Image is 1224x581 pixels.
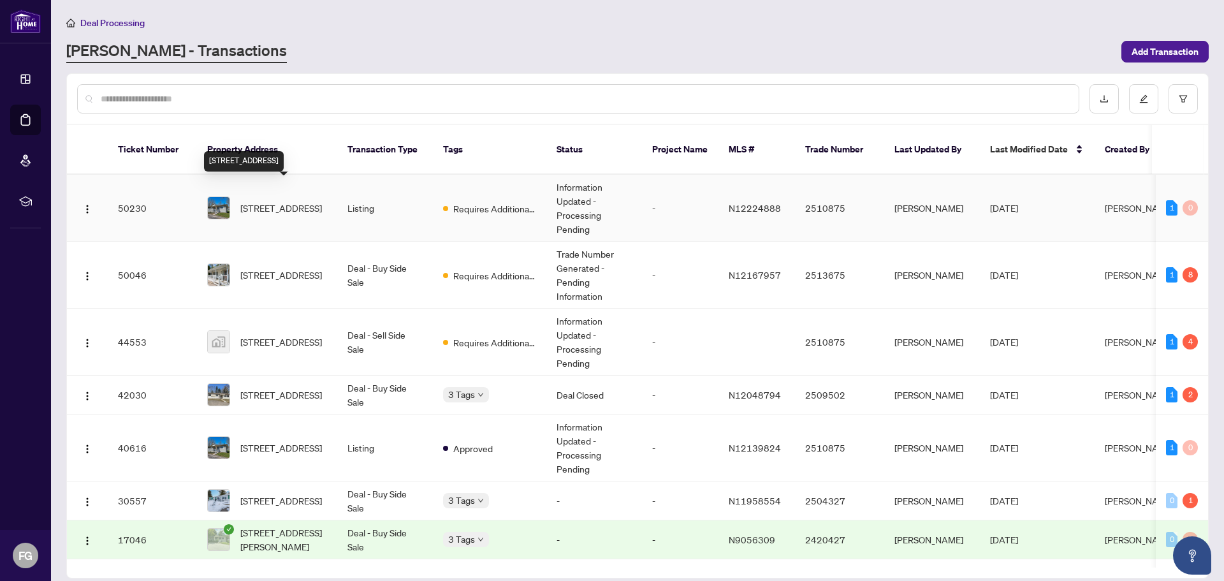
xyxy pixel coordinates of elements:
[82,204,92,214] img: Logo
[990,442,1018,453] span: [DATE]
[729,269,781,281] span: N12167957
[80,17,145,29] span: Deal Processing
[82,338,92,348] img: Logo
[546,520,642,559] td: -
[204,151,284,172] div: [STREET_ADDRESS]
[108,520,197,559] td: 17046
[108,376,197,415] td: 42030
[108,175,197,242] td: 50230
[224,524,234,534] span: check-circle
[795,309,884,376] td: 2510875
[884,242,980,309] td: [PERSON_NAME]
[546,125,642,175] th: Status
[337,520,433,559] td: Deal - Buy Side Sale
[240,268,322,282] span: [STREET_ADDRESS]
[82,271,92,281] img: Logo
[477,536,484,543] span: down
[197,125,337,175] th: Property Address
[77,198,98,218] button: Logo
[642,309,718,376] td: -
[546,242,642,309] td: Trade Number Generated - Pending Information
[337,415,433,482] td: Listing
[1139,94,1148,103] span: edit
[642,520,718,559] td: -
[337,309,433,376] td: Deal - Sell Side Sale
[240,441,322,455] span: [STREET_ADDRESS]
[1166,267,1177,283] div: 1
[240,526,327,554] span: [STREET_ADDRESS][PERSON_NAME]
[642,376,718,415] td: -
[546,415,642,482] td: Information Updated - Processing Pending
[337,482,433,520] td: Deal - Buy Side Sale
[990,495,1018,506] span: [DATE]
[642,242,718,309] td: -
[208,437,229,459] img: thumbnail-img
[77,438,98,458] button: Logo
[240,335,322,349] span: [STREET_ADDRESS]
[1105,336,1174,348] span: [PERSON_NAME]
[1105,269,1174,281] span: [PERSON_NAME]
[795,415,884,482] td: 2510875
[337,242,433,309] td: Deal - Buy Side Sale
[1121,41,1209,63] button: Add Transaction
[729,202,781,214] span: N12224888
[795,376,884,415] td: 2509502
[77,529,98,550] button: Logo
[1105,534,1174,545] span: [PERSON_NAME]
[1105,202,1174,214] span: [PERSON_NAME]
[990,202,1018,214] span: [DATE]
[18,547,33,564] span: FG
[208,197,229,219] img: thumbnail-img
[453,268,536,283] span: Requires Additional Docs
[1166,440,1177,455] div: 1
[1183,440,1198,455] div: 0
[108,309,197,376] td: 44553
[77,265,98,285] button: Logo
[546,309,642,376] td: Information Updated - Processing Pending
[1166,532,1177,547] div: 0
[729,534,775,545] span: N9056309
[208,264,229,286] img: thumbnail-img
[642,125,718,175] th: Project Name
[1129,84,1158,114] button: edit
[795,520,884,559] td: 2420427
[884,482,980,520] td: [PERSON_NAME]
[1089,84,1119,114] button: download
[240,494,322,508] span: [STREET_ADDRESS]
[477,497,484,504] span: down
[77,332,98,352] button: Logo
[884,175,980,242] td: [PERSON_NAME]
[448,387,475,402] span: 3 Tags
[1166,200,1177,216] div: 1
[990,389,1018,401] span: [DATE]
[82,391,92,401] img: Logo
[108,482,197,520] td: 30557
[884,520,980,559] td: [PERSON_NAME]
[448,493,475,508] span: 3 Tags
[980,125,1095,175] th: Last Modified Date
[337,125,433,175] th: Transaction Type
[66,40,287,63] a: [PERSON_NAME] - Transactions
[546,376,642,415] td: Deal Closed
[1183,532,1198,547] div: 0
[453,335,536,349] span: Requires Additional Docs
[729,495,781,506] span: N11958554
[66,18,75,27] span: home
[1166,387,1177,402] div: 1
[884,309,980,376] td: [PERSON_NAME]
[729,442,781,453] span: N12139824
[208,529,229,550] img: thumbnail-img
[1166,334,1177,349] div: 1
[1183,387,1198,402] div: 2
[240,388,322,402] span: [STREET_ADDRESS]
[108,415,197,482] td: 40616
[1183,493,1198,508] div: 1
[718,125,795,175] th: MLS #
[1105,442,1174,453] span: [PERSON_NAME]
[208,490,229,511] img: thumbnail-img
[546,482,642,520] td: -
[10,10,41,33] img: logo
[1105,389,1174,401] span: [PERSON_NAME]
[208,384,229,406] img: thumbnail-img
[82,536,92,546] img: Logo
